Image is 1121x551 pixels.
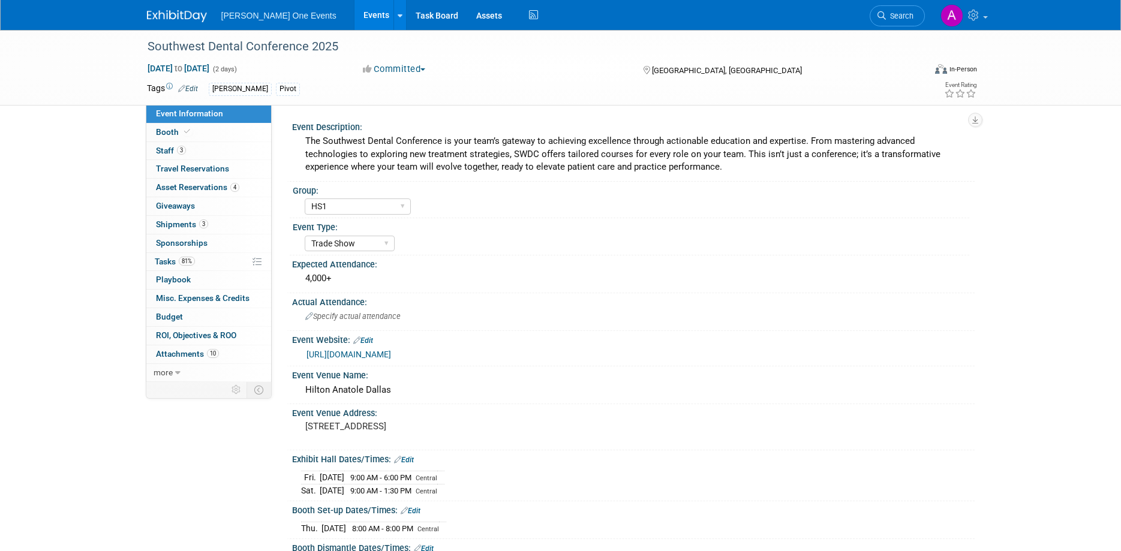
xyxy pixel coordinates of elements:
[350,486,411,495] span: 9:00 AM - 1:30 PM
[320,471,344,484] td: [DATE]
[292,501,975,517] div: Booth Set-up Dates/Times:
[156,146,186,155] span: Staff
[147,63,210,74] span: [DATE] [DATE]
[886,11,913,20] span: Search
[146,327,271,345] a: ROI, Objectives & ROO
[156,164,229,173] span: Travel Reservations
[301,132,966,176] div: The Southwest Dental Conference is your team’s gateway to achieving excellence through actionable...
[207,349,219,358] span: 10
[416,474,437,482] span: Central
[146,234,271,252] a: Sponsorships
[230,183,239,192] span: 4
[156,127,193,137] span: Booth
[173,64,184,73] span: to
[247,382,271,398] td: Toggle Event Tabs
[146,253,271,271] a: Tasks81%
[179,257,195,266] span: 81%
[199,219,208,228] span: 3
[301,522,321,534] td: Thu.
[301,269,966,288] div: 4,000+
[156,201,195,210] span: Giveaways
[209,83,272,95] div: [PERSON_NAME]
[940,4,963,27] img: Amanda Bartschi
[146,364,271,382] a: more
[212,65,237,73] span: (2 days)
[156,349,219,359] span: Attachments
[401,507,420,515] a: Edit
[221,11,336,20] span: [PERSON_NAME] One Events
[292,118,975,133] div: Event Description:
[306,350,391,359] a: [URL][DOMAIN_NAME]
[292,293,975,308] div: Actual Attendance:
[143,36,907,58] div: Southwest Dental Conference 2025
[146,271,271,289] a: Playbook
[320,484,344,496] td: [DATE]
[417,525,439,533] span: Central
[394,456,414,464] a: Edit
[156,275,191,284] span: Playbook
[184,128,190,135] i: Booth reservation complete
[870,5,925,26] a: Search
[146,179,271,197] a: Asset Reservations4
[146,142,271,160] a: Staff3
[854,62,978,80] div: Event Format
[935,64,947,74] img: Format-Inperson.png
[305,312,401,321] span: Specify actual attendance
[292,255,975,270] div: Expected Attendance:
[147,10,207,22] img: ExhibitDay
[146,308,271,326] a: Budget
[156,238,208,248] span: Sponsorships
[350,473,411,482] span: 9:00 AM - 6:00 PM
[944,82,976,88] div: Event Rating
[177,146,186,155] span: 3
[353,336,373,345] a: Edit
[276,83,300,95] div: Pivot
[156,312,183,321] span: Budget
[301,484,320,496] td: Sat.
[156,182,239,192] span: Asset Reservations
[949,65,977,74] div: In-Person
[146,197,271,215] a: Giveaways
[155,257,195,266] span: Tasks
[178,85,198,93] a: Edit
[321,522,346,534] td: [DATE]
[305,421,563,432] pre: [STREET_ADDRESS]
[146,105,271,123] a: Event Information
[416,487,437,495] span: Central
[156,330,236,340] span: ROI, Objectives & ROO
[359,63,430,76] button: Committed
[293,182,969,197] div: Group:
[146,290,271,308] a: Misc. Expenses & Credits
[292,404,975,419] div: Event Venue Address:
[146,345,271,363] a: Attachments10
[156,109,223,118] span: Event Information
[292,366,975,381] div: Event Venue Name:
[293,218,969,233] div: Event Type:
[156,219,208,229] span: Shipments
[226,382,247,398] td: Personalize Event Tab Strip
[147,82,198,96] td: Tags
[292,450,975,466] div: Exhibit Hall Dates/Times:
[154,368,173,377] span: more
[301,381,966,399] div: Hilton Anatole Dallas
[301,471,320,484] td: Fri.
[146,216,271,234] a: Shipments3
[156,293,250,303] span: Misc. Expenses & Credits
[652,66,802,75] span: [GEOGRAPHIC_DATA], [GEOGRAPHIC_DATA]
[146,160,271,178] a: Travel Reservations
[146,124,271,141] a: Booth
[352,524,413,533] span: 8:00 AM - 8:00 PM
[292,331,975,347] div: Event Website:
